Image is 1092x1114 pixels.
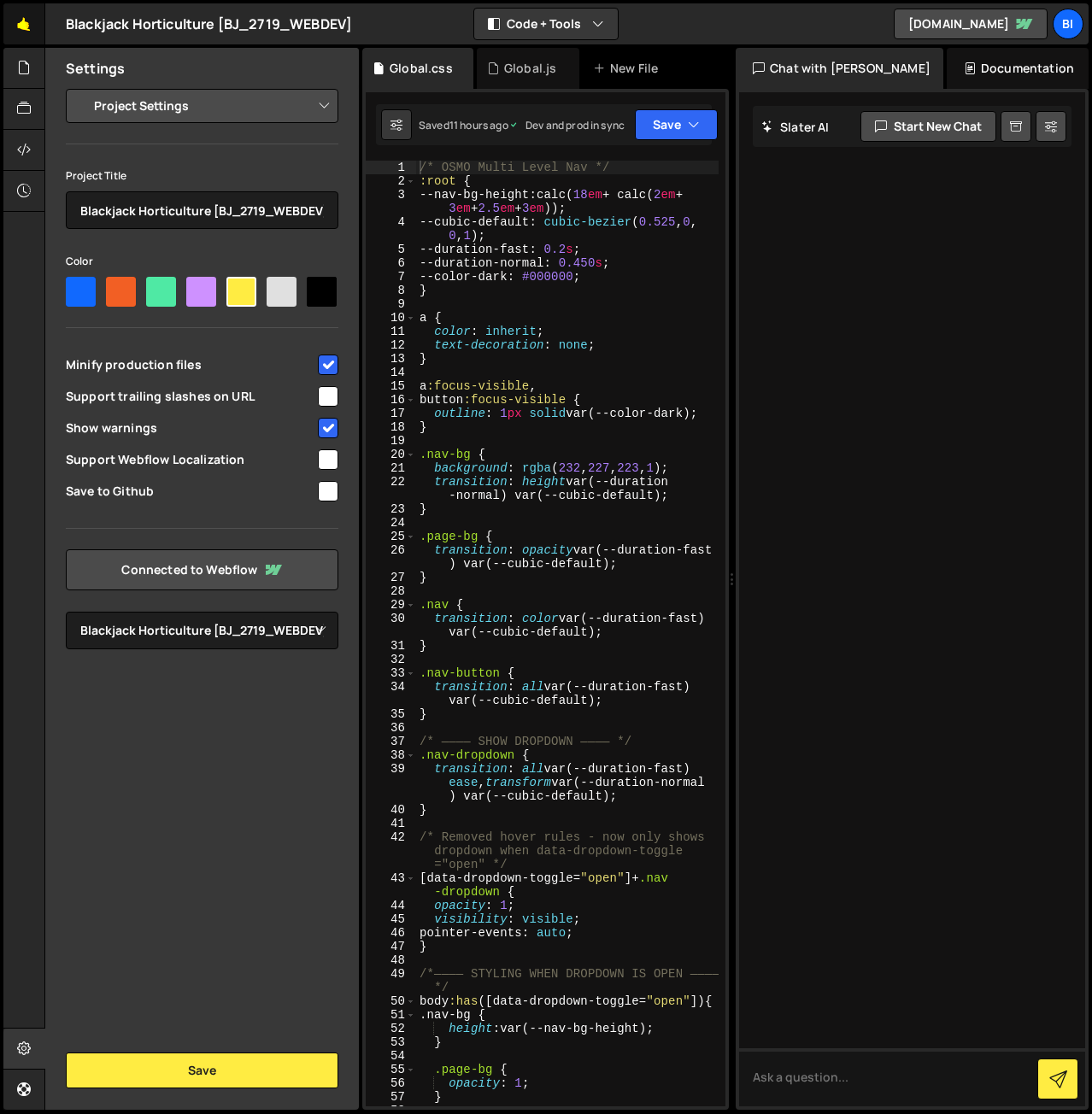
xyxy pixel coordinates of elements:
div: 32 [366,653,416,666]
input: Project name [66,191,338,229]
div: 53 [366,1035,416,1049]
div: 51 [366,1008,416,1022]
div: 25 [366,530,416,543]
div: Dev and prod in sync [508,118,625,132]
div: 41 [366,817,416,830]
div: 13 [366,352,416,366]
div: 42 [366,830,416,871]
div: 10 [366,311,416,325]
div: 52 [366,1022,416,1035]
div: 35 [366,707,416,721]
div: 33 [366,666,416,680]
button: Save [66,1052,338,1088]
div: Chat with [PERSON_NAME] [736,48,943,89]
div: 7 [366,270,416,284]
div: 9 [366,297,416,311]
div: 18 [366,420,416,434]
div: 4 [366,215,416,243]
div: 1 [366,161,416,174]
div: 44 [366,899,416,912]
div: 19 [366,434,416,448]
div: 43 [366,871,416,899]
a: Connected to Webflow [66,549,338,590]
button: Start new chat [860,111,996,142]
div: 49 [366,967,416,994]
button: Save [635,109,718,140]
div: 8 [366,284,416,297]
div: 2 [366,174,416,188]
span: Minify production files [66,356,315,373]
div: 54 [366,1049,416,1063]
label: Project Title [66,167,126,185]
span: Support Webflow Localization [66,451,315,468]
div: 46 [366,926,416,940]
div: 11 hours ago [449,118,508,132]
div: Saved [419,118,508,132]
div: 40 [366,803,416,817]
div: Global.js [504,60,556,77]
div: 12 [366,338,416,352]
div: 30 [366,612,416,639]
div: 3 [366,188,416,215]
div: 22 [366,475,416,502]
div: 55 [366,1063,416,1076]
div: 23 [366,502,416,516]
div: 56 [366,1076,416,1090]
div: 47 [366,940,416,953]
span: Save to Github [66,483,315,500]
div: 36 [366,721,416,735]
div: Documentation [947,48,1089,89]
a: 🤙 [3,3,45,44]
div: Blackjack Horticulture [BJ_2719_WEBDEV] [66,14,352,34]
div: 20 [366,448,416,461]
div: Global.css [390,60,453,77]
div: 28 [366,584,416,598]
div: 15 [366,379,416,393]
div: 34 [366,680,416,707]
div: 37 [366,735,416,748]
button: Code + Tools [474,9,618,39]
div: 6 [366,256,416,270]
a: Bi [1053,9,1083,39]
h2: Slater AI [761,119,830,135]
label: Color [66,253,93,270]
div: 45 [366,912,416,926]
div: 14 [366,366,416,379]
div: 50 [366,994,416,1008]
div: 29 [366,598,416,612]
h2: Settings [66,59,125,78]
div: 39 [366,762,416,803]
div: 16 [366,393,416,407]
div: New File [593,60,665,77]
a: [DOMAIN_NAME] [894,9,1048,39]
span: Show warnings [66,419,315,437]
div: 11 [366,325,416,338]
div: 5 [366,243,416,256]
div: 57 [366,1090,416,1104]
div: 24 [366,516,416,530]
span: Support trailing slashes on URL [66,388,315,405]
div: 48 [366,953,416,967]
div: 17 [366,407,416,420]
div: 26 [366,543,416,571]
div: 31 [366,639,416,653]
div: 27 [366,571,416,584]
div: 38 [366,748,416,762]
div: 21 [366,461,416,475]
